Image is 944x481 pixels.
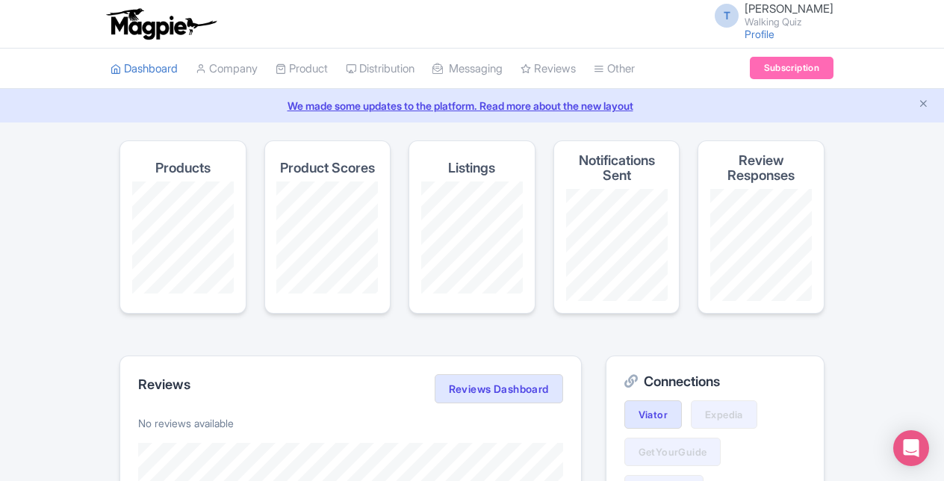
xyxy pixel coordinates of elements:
[893,430,929,466] div: Open Intercom Messenger
[111,49,178,90] a: Dashboard
[624,374,806,389] h2: Connections
[706,3,833,27] a: T [PERSON_NAME] Walking Quiz
[918,96,929,114] button: Close announcement
[745,1,833,16] span: [PERSON_NAME]
[750,57,833,79] a: Subscription
[745,17,833,27] small: Walking Quiz
[594,49,635,90] a: Other
[624,438,721,466] a: GetYourGuide
[435,374,563,404] a: Reviews Dashboard
[346,49,414,90] a: Distribution
[9,98,935,114] a: We made some updates to the platform. Read more about the new layout
[280,161,375,176] h4: Product Scores
[521,49,576,90] a: Reviews
[448,161,495,176] h4: Listings
[138,377,190,392] h2: Reviews
[710,153,812,183] h4: Review Responses
[566,153,668,183] h4: Notifications Sent
[276,49,328,90] a: Product
[715,4,739,28] span: T
[691,400,757,429] a: Expedia
[103,7,219,40] img: logo-ab69f6fb50320c5b225c76a69d11143b.png
[155,161,211,176] h4: Products
[432,49,503,90] a: Messaging
[745,28,774,40] a: Profile
[138,415,563,431] p: No reviews available
[196,49,258,90] a: Company
[624,400,682,429] a: Viator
